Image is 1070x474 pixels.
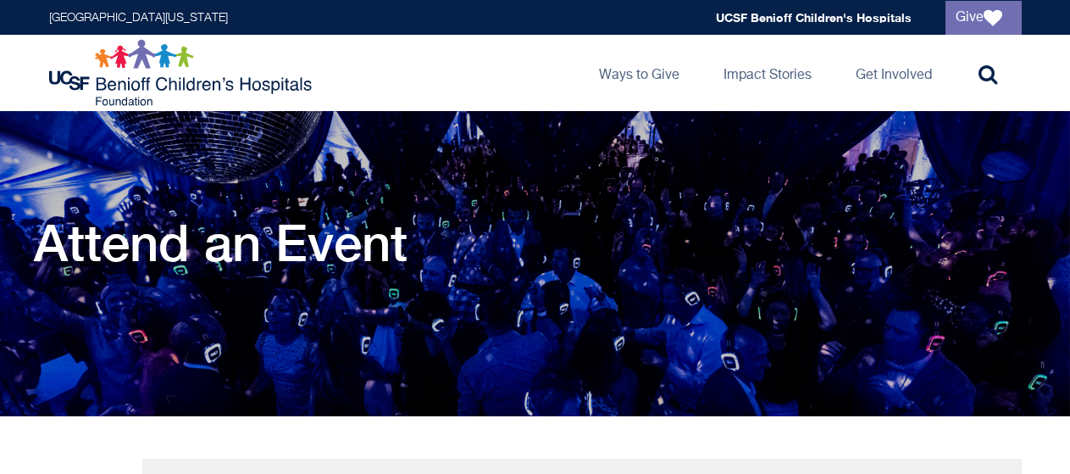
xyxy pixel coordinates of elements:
[945,1,1022,35] a: Give
[49,39,316,107] img: Logo for UCSF Benioff Children's Hospitals Foundation
[585,35,693,111] a: Ways to Give
[842,35,945,111] a: Get Involved
[710,35,825,111] a: Impact Stories
[34,213,407,272] h1: Attend an Event
[716,10,912,25] a: UCSF Benioff Children's Hospitals
[49,12,228,24] a: [GEOGRAPHIC_DATA][US_STATE]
